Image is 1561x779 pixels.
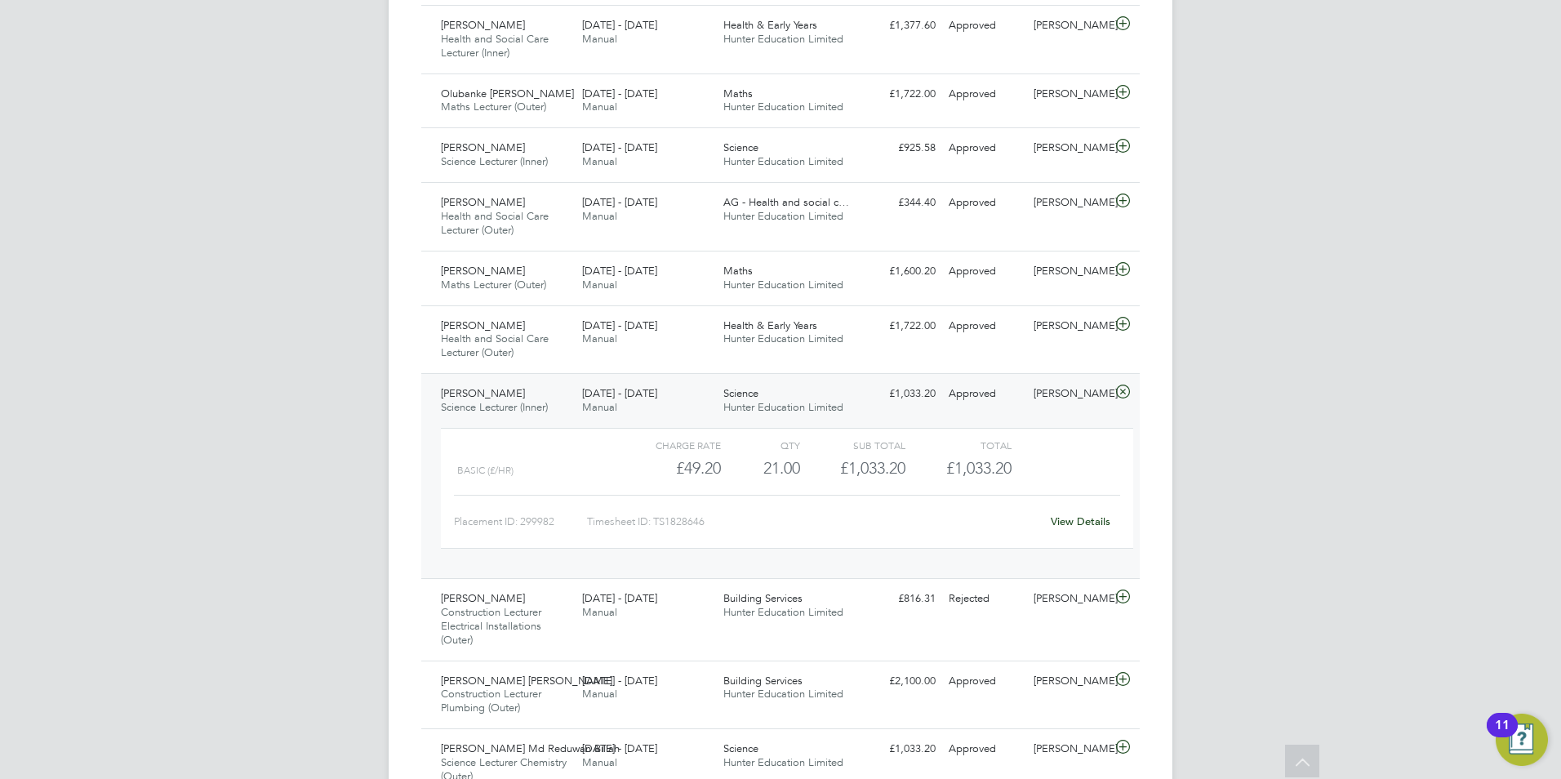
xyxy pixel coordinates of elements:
span: Health and Social Care Lecturer (Outer) [441,332,549,359]
span: Manual [582,209,617,223]
div: [PERSON_NAME] [1027,381,1112,407]
span: Hunter Education Limited [723,332,843,345]
span: Construction Lecturer Electrical Installations (Outer) [441,605,541,647]
span: [DATE] - [DATE] [582,318,657,332]
div: £925.58 [857,135,942,162]
span: Construction Lecturer Plumbing (Outer) [441,687,541,714]
span: £1,033.20 [946,458,1012,478]
div: Placement ID: 299982 [454,509,587,535]
div: £1,722.00 [857,313,942,340]
span: [PERSON_NAME] [441,318,525,332]
div: £2,100.00 [857,668,942,695]
span: Hunter Education Limited [723,755,843,769]
div: £344.40 [857,189,942,216]
div: 21.00 [721,455,800,482]
div: £1,033.20 [857,736,942,763]
span: Manual [582,687,617,701]
div: £1,033.20 [800,455,905,482]
span: AG - Health and social c… [723,195,849,209]
div: Charge rate [616,435,721,455]
div: [PERSON_NAME] [1027,81,1112,108]
span: Hunter Education Limited [723,209,843,223]
span: [PERSON_NAME] [PERSON_NAME] [441,674,612,688]
div: [PERSON_NAME] [1027,189,1112,216]
div: Approved [942,381,1027,407]
div: [PERSON_NAME] [1027,12,1112,39]
span: Hunter Education Limited [723,605,843,619]
span: Manual [582,605,617,619]
a: View Details [1051,514,1110,528]
span: Science Lecturer (Inner) [441,400,548,414]
span: Building Services [723,674,803,688]
span: Science [723,140,758,154]
div: [PERSON_NAME] [1027,258,1112,285]
span: Science Lecturer (Inner) [441,154,548,168]
span: Health & Early Years [723,318,817,332]
span: Manual [582,154,617,168]
span: [DATE] - [DATE] [582,741,657,755]
span: Manual [582,32,617,46]
span: [DATE] - [DATE] [582,18,657,32]
span: [PERSON_NAME] Md Reduwan Billah [441,741,620,755]
span: [DATE] - [DATE] [582,87,657,100]
span: Health and Social Care Lecturer (Outer) [441,209,549,237]
span: Maths [723,264,753,278]
div: Approved [942,258,1027,285]
div: QTY [721,435,800,455]
div: [PERSON_NAME] [1027,135,1112,162]
span: Maths Lecturer (Outer) [441,278,546,292]
div: [PERSON_NAME] [1027,736,1112,763]
div: £1,722.00 [857,81,942,108]
div: £1,033.20 [857,381,942,407]
span: [PERSON_NAME] [441,18,525,32]
div: Total [905,435,1011,455]
span: Hunter Education Limited [723,278,843,292]
span: [DATE] - [DATE] [582,264,657,278]
span: [DATE] - [DATE] [582,195,657,209]
span: [PERSON_NAME] [441,386,525,400]
span: Maths Lecturer (Outer) [441,100,546,114]
span: [DATE] - [DATE] [582,674,657,688]
div: Approved [942,313,1027,340]
span: [PERSON_NAME] [441,140,525,154]
button: Open Resource Center, 11 new notifications [1496,714,1548,766]
span: Hunter Education Limited [723,32,843,46]
div: £816.31 [857,585,942,612]
div: Approved [942,135,1027,162]
span: Manual [582,332,617,345]
span: Building Services [723,591,803,605]
div: 11 [1495,725,1510,746]
span: Science [723,386,758,400]
span: Health and Social Care Lecturer (Inner) [441,32,549,60]
span: Science [723,741,758,755]
span: Hunter Education Limited [723,400,843,414]
div: [PERSON_NAME] [1027,585,1112,612]
span: Manual [582,278,617,292]
div: £1,377.60 [857,12,942,39]
span: [DATE] - [DATE] [582,591,657,605]
span: [PERSON_NAME] [441,264,525,278]
span: Hunter Education Limited [723,154,843,168]
div: [PERSON_NAME] [1027,313,1112,340]
span: [DATE] - [DATE] [582,140,657,154]
span: Hunter Education Limited [723,100,843,114]
span: [PERSON_NAME] [441,591,525,605]
span: [PERSON_NAME] [441,195,525,209]
div: Approved [942,81,1027,108]
div: Timesheet ID: TS1828646 [587,509,1040,535]
div: £49.20 [616,455,721,482]
span: [DATE] - [DATE] [582,386,657,400]
div: Approved [942,668,1027,695]
span: Health & Early Years [723,18,817,32]
span: Manual [582,400,617,414]
div: Approved [942,12,1027,39]
span: Olubanke [PERSON_NAME] [441,87,574,100]
div: [PERSON_NAME] [1027,668,1112,695]
span: Manual [582,100,617,114]
span: Manual [582,755,617,769]
div: Approved [942,189,1027,216]
div: £1,600.20 [857,258,942,285]
span: Basic (£/HR) [457,465,514,476]
div: Sub Total [800,435,905,455]
span: Hunter Education Limited [723,687,843,701]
